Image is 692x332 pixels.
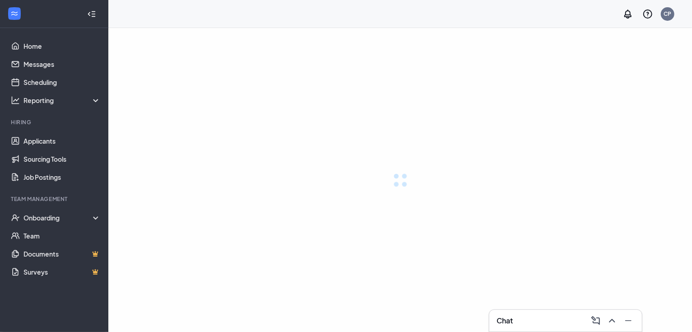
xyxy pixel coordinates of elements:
[11,118,99,126] div: Hiring
[11,195,99,203] div: Team Management
[23,55,101,73] a: Messages
[11,96,20,105] svg: Analysis
[23,263,101,281] a: SurveysCrown
[11,213,20,222] svg: UserCheck
[604,313,618,328] button: ChevronUp
[664,10,672,18] div: CP
[622,9,633,19] svg: Notifications
[623,315,634,326] svg: Minimize
[23,168,101,186] a: Job Postings
[607,315,618,326] svg: ChevronUp
[23,150,101,168] a: Sourcing Tools
[642,9,653,19] svg: QuestionInfo
[23,73,101,91] a: Scheduling
[620,313,635,328] button: Minimize
[588,313,602,328] button: ComposeMessage
[497,316,513,326] h3: Chat
[10,9,19,18] svg: WorkstreamLogo
[23,245,101,263] a: DocumentsCrown
[590,315,601,326] svg: ComposeMessage
[23,132,101,150] a: Applicants
[23,213,101,222] div: Onboarding
[23,96,101,105] div: Reporting
[87,9,96,19] svg: Collapse
[23,37,101,55] a: Home
[23,227,101,245] a: Team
